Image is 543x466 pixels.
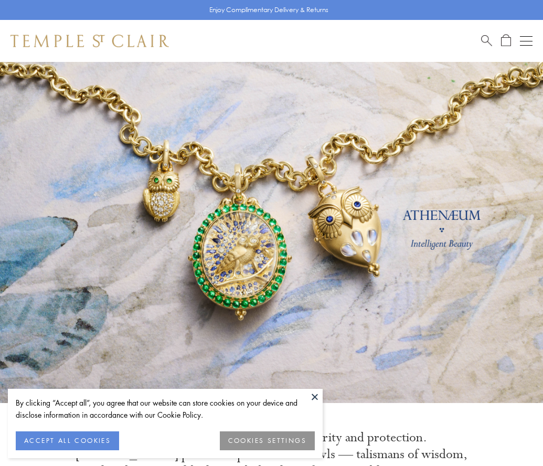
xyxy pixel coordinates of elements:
[501,34,511,47] a: Open Shopping Bag
[10,35,169,47] img: Temple St. Clair
[209,5,328,15] p: Enjoy Complimentary Delivery & Returns
[520,35,533,47] button: Open navigation
[481,34,492,47] a: Search
[16,431,119,450] button: ACCEPT ALL COOKIES
[16,397,315,421] div: By clicking “Accept all”, you agree that our website can store cookies on your device and disclos...
[220,431,315,450] button: COOKIES SETTINGS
